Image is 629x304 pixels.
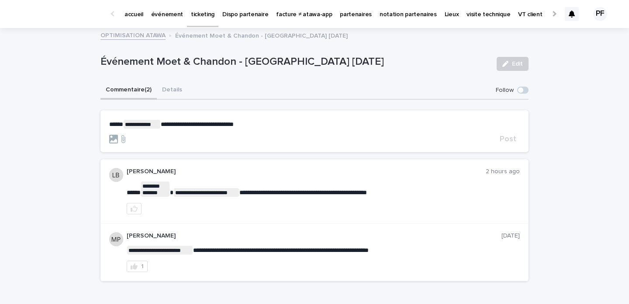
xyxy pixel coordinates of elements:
p: [PERSON_NAME] [127,232,501,240]
button: 1 [127,261,148,272]
p: 2 hours ago [486,168,520,175]
button: Post [496,135,520,143]
img: Ls34BcGeRexTGTNfXpUC [17,5,102,23]
p: [PERSON_NAME] [127,168,486,175]
button: like this post [127,203,142,214]
p: Événement Moet & Chandon - [GEOGRAPHIC_DATA] [DATE] [100,56,490,68]
div: PF [593,7,607,21]
button: Details [157,81,187,100]
div: 1 [141,263,144,269]
a: OPTIMISATION ATAWA [100,30,166,40]
p: [DATE] [501,232,520,240]
span: Edit [512,61,523,67]
button: Edit [497,57,529,71]
p: Événement Moet & Chandon - [GEOGRAPHIC_DATA] [DATE] [175,30,348,40]
p: Follow [496,87,514,94]
span: Post [500,135,516,143]
button: Commentaire (2) [100,81,157,100]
